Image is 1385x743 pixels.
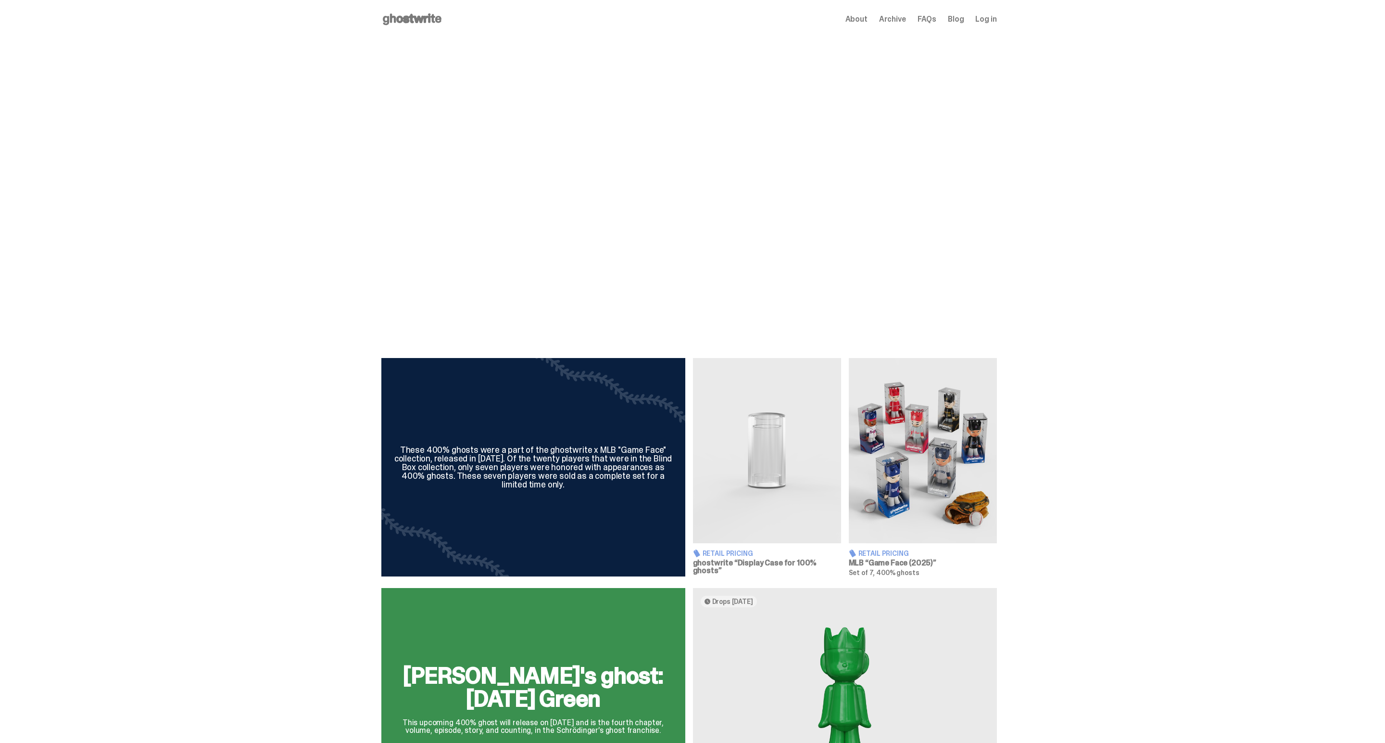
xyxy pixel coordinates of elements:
[693,358,841,576] a: Display Case for 100% ghosts Retail Pricing
[693,358,841,543] img: Display Case for 100% ghosts
[918,15,936,23] a: FAQs
[849,568,919,577] span: Set of 7, 400% ghosts
[948,15,964,23] a: Blog
[845,15,868,23] a: About
[393,664,674,710] h2: [PERSON_NAME]'s ghost: [DATE] Green
[393,446,674,489] div: These 400% ghosts were a part of the ghostwrite x MLB "Game Face" collection, released in [DATE]....
[975,15,996,23] a: Log in
[849,358,997,543] img: Game Face (2025)
[849,358,997,576] a: Game Face (2025) Retail Pricing
[693,559,841,575] h3: ghostwrite “Display Case for 100% ghosts”
[858,550,909,557] span: Retail Pricing
[712,598,753,605] span: Drops [DATE]
[879,15,906,23] a: Archive
[393,719,674,734] p: This upcoming 400% ghost will release on [DATE] and is the fourth chapter, volume, episode, story...
[703,550,753,557] span: Retail Pricing
[849,559,997,567] h3: MLB “Game Face (2025)”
